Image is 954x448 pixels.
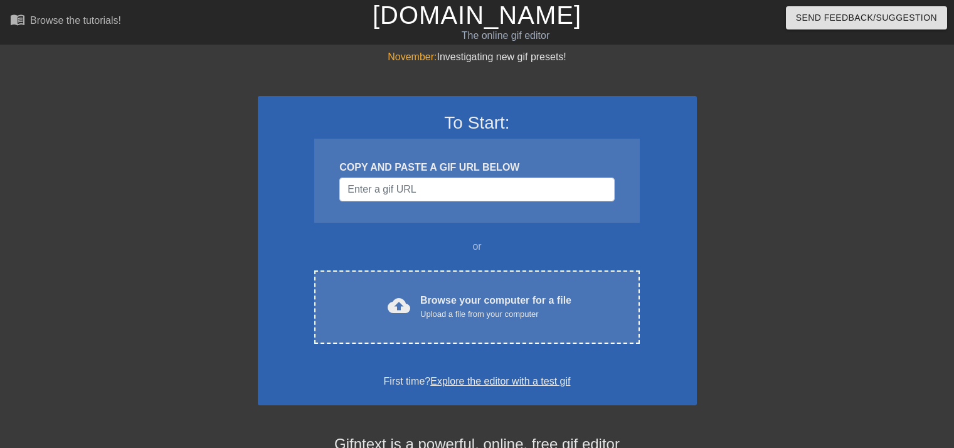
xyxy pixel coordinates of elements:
[796,10,937,26] span: Send Feedback/Suggestion
[786,6,947,29] button: Send Feedback/Suggestion
[324,28,687,43] div: The online gif editor
[373,1,581,29] a: [DOMAIN_NAME]
[339,160,614,175] div: COPY AND PASTE A GIF URL BELOW
[339,178,614,201] input: Username
[30,15,121,26] div: Browse the tutorials!
[430,376,570,387] a: Explore the editor with a test gif
[290,239,664,254] div: or
[274,374,681,389] div: First time?
[10,12,121,31] a: Browse the tutorials!
[274,112,681,134] h3: To Start:
[388,51,437,62] span: November:
[258,50,697,65] div: Investigating new gif presets!
[420,293,571,321] div: Browse your computer for a file
[10,12,25,27] span: menu_book
[420,308,571,321] div: Upload a file from your computer
[388,294,410,317] span: cloud_upload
